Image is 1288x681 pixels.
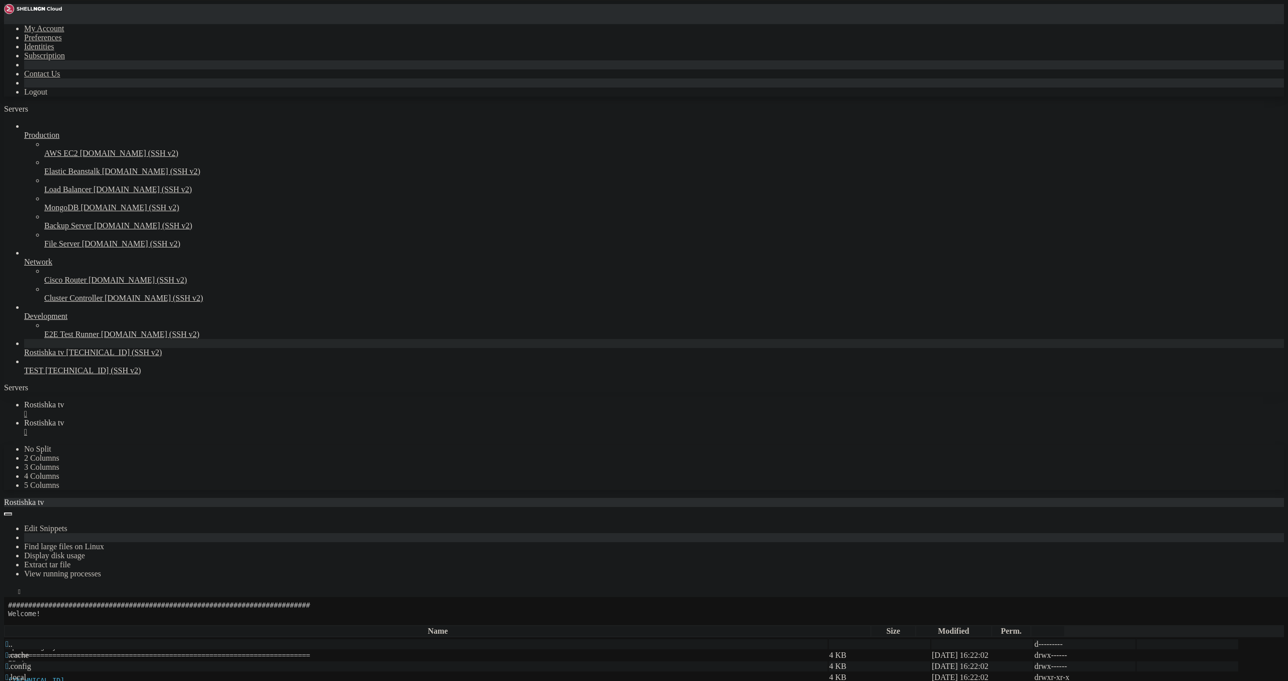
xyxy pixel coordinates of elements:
[44,185,1284,194] a: Load Balancer [DOMAIN_NAME] (SSH v2)
[44,276,87,284] span: Cisco Router
[24,88,47,96] a: Logout
[4,196,1156,205] x-row: root@rostishkatv:~#
[44,194,1284,212] li: MongoDB [DOMAIN_NAME] (SSH v2)
[24,542,104,551] a: Find large files on Linux
[24,366,1284,375] a: TEST [TECHNICAL_ID] (SSH v2)
[4,180,1156,188] x-row: 20:18:42 up 1:01, 1 user, load average: 0.94, 0.58, 0.45
[829,650,930,660] td: 4 KB
[24,131,59,139] span: Production
[916,626,991,636] th: Modified: activate to sort column ascending
[4,121,28,129] span: NGINX:
[24,312,1284,321] a: Development
[4,163,1156,172] x-row: ===========================================================================
[14,586,25,597] button: 
[44,212,1284,230] li: Backup Server [DOMAIN_NAME] (SSH v2)
[44,203,78,212] span: MongoDB
[44,294,103,302] span: Cluster Controller
[4,129,36,137] span: APACHE2:
[4,29,1156,38] x-row: This server is captured by control panel.
[4,79,60,88] span: [TECHNICAL_ID]
[101,330,200,338] span: [DOMAIN_NAME] (SSH v2)
[4,121,1156,130] x-row: /etc/nginx/fastpanel2-available
[4,105,28,113] span: Servers
[24,357,1284,375] li: TEST [TECHNICAL_ID] (SSH v2)
[931,650,1033,660] td: [DATE] 16:22:02
[44,239,80,248] span: File Server
[44,267,1284,285] li: Cisco Router [DOMAIN_NAME] (SSH v2)
[24,418,64,427] span: Rostishka tv
[44,221,92,230] span: Backup Server
[44,149,78,157] span: AWS EC2
[44,239,1284,248] a: File Server [DOMAIN_NAME] (SSH v2)
[44,330,99,338] span: E2E Test Runner
[24,481,59,489] a: 5 Columns
[4,4,1156,13] x-row: ###########################################################################
[44,330,1284,339] a: E2E Test Runner [DOMAIN_NAME] (SSH v2)
[24,122,1284,248] li: Production
[44,149,1284,158] a: AWS EC2 [DOMAIN_NAME] (SSH v2)
[6,651,9,659] span: 
[44,285,1284,303] li: Cluster Controller [DOMAIN_NAME] (SSH v2)
[871,626,915,636] th: Size: activate to sort column ascending
[24,248,1284,303] li: Network
[4,146,197,154] span: Please do not edit configuration files manually.
[89,276,187,284] span: [DOMAIN_NAME] (SSH v2)
[4,62,1156,71] x-row: IPv4:
[24,400,1284,418] a: Rostishka tv
[44,167,100,176] span: Elastic Beanstalk
[24,428,1284,437] a: 
[18,588,21,595] div: 
[6,651,29,659] span: .cache
[44,230,1284,248] li: File Server [DOMAIN_NAME] (SSH v2)
[24,560,70,569] a: Extract tar file
[89,197,93,205] div: (20, 23)
[4,46,1156,54] x-row: Operating System:
[72,46,145,54] span: Ubuntu 22.04.5 LTS
[1034,650,1136,660] td: drwx------
[5,626,870,636] th: Name: activate to sort column descending
[105,294,203,302] span: [DOMAIN_NAME] (SSH v2)
[24,569,101,578] a: View running processes
[24,312,67,320] span: Development
[24,551,85,560] a: Display disk usage
[24,348,1284,357] a: Rostishka tv [TECHNICAL_ID] (SSH v2)
[4,129,1156,138] x-row: /etc/apache2/fastpanel2-available
[4,4,62,14] img: Shellngn
[45,366,141,375] span: [TECHNICAL_ID] (SSH v2)
[4,105,68,113] a: Servers
[82,239,181,248] span: [DOMAIN_NAME] (SSH v2)
[829,661,930,671] td: 4 KB
[44,221,1284,230] a: Backup Server [DOMAIN_NAME] (SSH v2)
[24,42,54,51] a: Identities
[24,258,52,266] span: Network
[4,383,1284,392] div: Servers
[4,154,157,162] span: You may do that in your control panel.
[24,400,64,409] span: Rostishka tv
[4,105,1156,113] x-row: By default configuration files can be found in the following directories:
[24,366,43,375] span: TEST
[44,321,1284,339] li: E2E Test Runner [DOMAIN_NAME] (SSH v2)
[44,203,1284,212] a: MongoDB [DOMAIN_NAME] (SSH v2)
[24,524,67,533] a: Edit Snippets
[24,69,60,78] a: Contact Us
[94,185,192,194] span: [DOMAIN_NAME] (SSH v2)
[6,662,9,670] span: 
[24,418,1284,437] a: Rostishka tv
[44,276,1284,285] a: Cisco Router [DOMAIN_NAME] (SSH v2)
[44,158,1284,176] li: Elastic Beanstalk [DOMAIN_NAME] (SSH v2)
[44,140,1284,158] li: AWS EC2 [DOMAIN_NAME] (SSH v2)
[4,498,44,506] span: Rostishka tv
[109,29,145,37] span: FASTPANEL
[24,409,1284,418] a: 
[1034,661,1136,671] td: drwx------
[6,640,9,648] span: 
[4,13,1156,21] x-row: Welcome!
[4,188,1156,197] x-row: ###########################################################################
[44,167,1284,176] a: Elastic Beanstalk [DOMAIN_NAME] (SSH v2)
[24,51,65,60] a: Subscription
[6,662,31,670] span: .config
[80,203,179,212] span: [DOMAIN_NAME] (SSH v2)
[44,176,1284,194] li: Load Balancer [DOMAIN_NAME] (SSH v2)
